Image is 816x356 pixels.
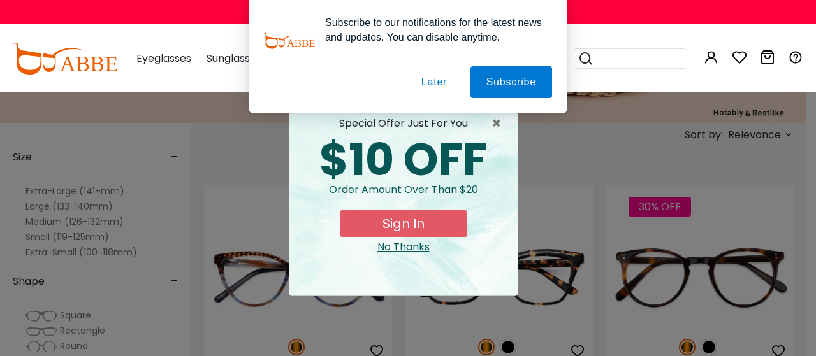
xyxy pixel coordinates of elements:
[470,66,552,98] button: Subscribe
[300,239,507,255] div: Close
[300,116,507,131] div: special offer just for you
[492,116,507,131] span: ×
[264,15,315,66] img: notification icon
[405,66,463,98] button: Later
[315,15,552,45] div: Subscribe to our notifications for the latest news and updates. You can disable anytime.
[492,116,507,131] button: Close
[300,138,507,182] div: $10 OFF
[300,182,507,210] div: Order amount over than $20
[340,210,467,237] button: Sign In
